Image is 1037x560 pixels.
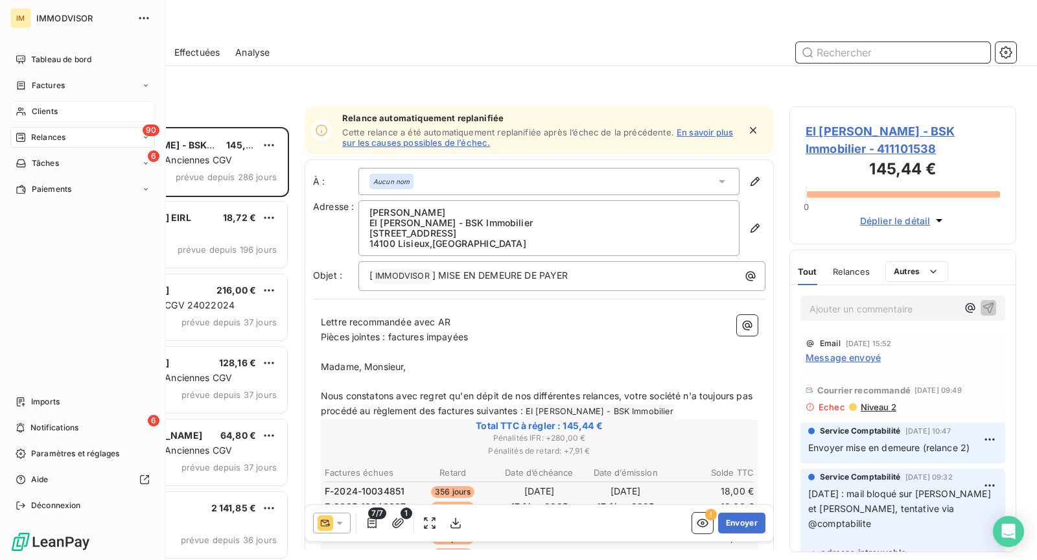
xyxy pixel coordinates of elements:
[496,484,581,498] td: [DATE]
[369,207,728,218] p: [PERSON_NAME]
[32,80,65,91] span: Factures
[833,266,870,277] span: Relances
[670,500,754,514] td: 18,00 €
[223,212,256,223] span: 18,72 €
[325,547,406,560] span: F-2025-10044650
[915,386,962,394] span: [DATE] 09:49
[32,183,71,195] span: Paiements
[32,106,58,117] span: Clients
[30,422,78,434] span: Notifications
[181,390,277,400] span: prévue depuis 37 jours
[313,201,354,212] span: Adresse :
[433,548,473,560] span: 114 jours
[235,46,270,59] span: Analyse
[808,442,970,453] span: Envoyer mise en demeure (relance 2)
[36,13,130,23] span: IMMODVISOR
[369,270,373,281] span: [
[62,127,289,560] div: grid
[820,425,900,437] span: Service Comptabilité
[373,177,410,186] em: Aucun nom
[432,270,568,281] span: ] MISE EN DEMEURE DE PAYER
[226,139,266,150] span: 145,44 €
[885,261,948,282] button: Autres
[181,462,277,472] span: prévue depuis 37 jours
[313,175,358,188] label: À :
[91,139,258,150] span: EI [PERSON_NAME] - BSK Immobilier
[211,502,257,513] span: 2 141,85 €
[369,239,728,249] p: 14100 Lisieux , [GEOGRAPHIC_DATA]
[431,502,474,513] span: 203 jours
[31,396,60,408] span: Imports
[148,150,159,162] span: 6
[820,471,900,483] span: Service Comptabilité
[431,486,474,498] span: 356 jours
[325,485,404,498] span: F-2024-10034851
[804,202,809,212] span: 0
[181,317,277,327] span: prévue depuis 37 jours
[31,474,49,485] span: Aide
[583,466,668,480] th: Date d’émission
[806,157,1000,183] h3: 145,44 €
[670,466,754,480] th: Solde TTC
[905,427,951,435] span: [DATE] 10:47
[496,500,581,514] td: 17 févr. 2025
[808,488,994,559] span: [DATE] : mail bloqué sur [PERSON_NAME] et [PERSON_NAME], tentative via @comptabilite -> adresse i...
[143,124,159,136] span: 90
[410,466,495,480] th: Retard
[176,172,277,182] span: prévue depuis 286 jours
[342,113,739,123] span: Relance automatiquement replanifiée
[798,266,817,277] span: Tout
[993,516,1024,547] div: Open Intercom Messenger
[32,157,59,169] span: Tâches
[323,419,756,432] span: Total TTC à régler : 145,44 €
[860,214,931,227] span: Déplier le détail
[368,507,386,519] span: 7/7
[401,507,412,519] span: 1
[806,351,881,364] span: Message envoyé
[820,340,841,347] span: Email
[10,531,91,552] img: Logo LeanPay
[670,484,754,498] td: 18,00 €
[31,448,119,460] span: Paramètres et réglages
[321,361,406,372] span: Madame, Monsieur,
[583,500,668,514] td: 17 févr. 2025
[369,218,728,228] p: EI [PERSON_NAME] - BSK Immobilier
[819,402,845,412] span: Echec
[148,415,159,426] span: 6
[846,340,892,347] span: [DATE] 15:52
[859,402,896,412] span: Niveau 2
[718,513,765,533] button: Envoyer
[905,473,953,481] span: [DATE] 09:32
[31,500,81,511] span: Déconnexion
[796,42,990,63] input: Rechercher
[31,132,65,143] span: Relances
[31,54,91,65] span: Tableau de bord
[373,269,432,284] span: IMMODVISOR
[321,316,450,327] span: Lettre recommandée avec AR
[325,500,406,513] span: F-2025-10040997
[10,8,31,29] div: IM
[321,331,468,342] span: Pièces jointes : factures impayées
[321,390,755,416] span: Nous constatons avec regret qu'en dépit de nos différentes relances, votre société n'a toujours p...
[181,535,277,545] span: prévue depuis 36 jours
[323,432,756,444] span: Pénalités IFR : + 280,00 €
[342,127,674,137] span: Cette relance a été automatiquement replanifiée après l’échec de la précédente.
[524,404,675,419] span: EI [PERSON_NAME] - BSK Immobilier
[178,244,277,255] span: prévue depuis 196 jours
[10,469,155,490] a: Aide
[324,466,409,480] th: Factures échues
[323,445,756,457] span: Pénalités de retard : + 7,91 €
[583,484,668,498] td: [DATE]
[313,270,342,281] span: Objet :
[174,46,220,59] span: Effectuées
[216,285,256,296] span: 216,00 €
[856,213,950,228] button: Déplier le détail
[806,122,1000,157] span: EI [PERSON_NAME] - BSK Immobilier - 411101538
[220,430,256,441] span: 64,80 €
[342,127,733,148] a: En savoir plus sur les causes possibles de l’échec.
[496,466,581,480] th: Date d’échéance
[219,357,256,368] span: 128,16 €
[817,385,911,395] span: Courrier recommandé
[369,228,728,239] p: [STREET_ADDRESS]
